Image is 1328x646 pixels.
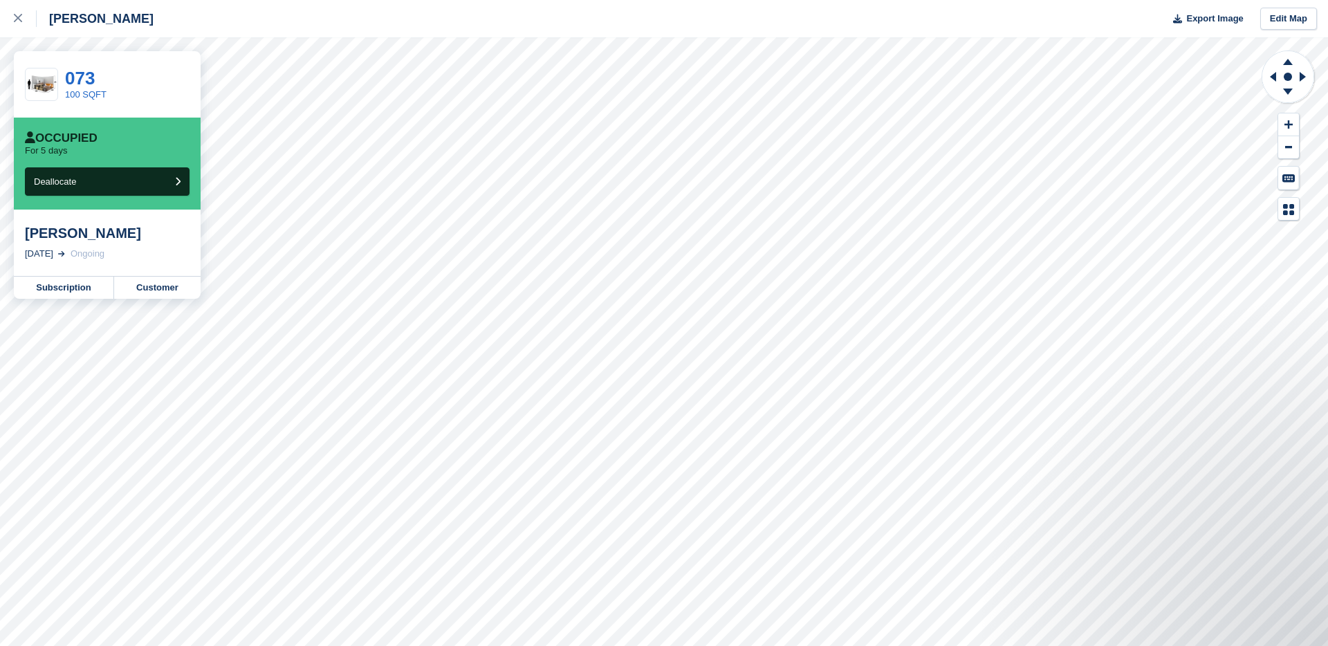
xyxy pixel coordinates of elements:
[25,247,53,261] div: [DATE]
[65,89,107,100] a: 100 SQFT
[58,251,65,257] img: arrow-right-light-icn-cde0832a797a2874e46488d9cf13f60e5c3a73dbe684e267c42b8395dfbc2abf.svg
[1278,113,1299,136] button: Zoom In
[26,73,57,97] img: 100-sqft-unit%20(1).jpg
[1186,12,1243,26] span: Export Image
[1278,136,1299,159] button: Zoom Out
[1278,167,1299,190] button: Keyboard Shortcuts
[37,10,154,27] div: [PERSON_NAME]
[114,277,201,299] a: Customer
[1278,198,1299,221] button: Map Legend
[25,145,67,156] p: For 5 days
[25,225,190,241] div: [PERSON_NAME]
[1165,8,1244,30] button: Export Image
[71,247,104,261] div: Ongoing
[25,131,98,145] div: Occupied
[34,176,76,187] span: Deallocate
[1260,8,1317,30] a: Edit Map
[14,277,114,299] a: Subscription
[65,68,95,89] a: 073
[25,167,190,196] button: Deallocate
